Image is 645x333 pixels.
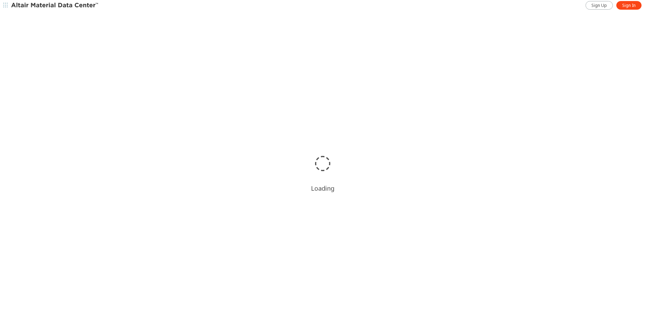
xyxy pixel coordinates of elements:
[11,2,99,9] img: Altair Material Data Center
[311,184,334,192] div: Loading
[616,1,642,10] a: Sign In
[591,3,607,8] span: Sign Up
[622,3,636,8] span: Sign In
[586,1,613,10] a: Sign Up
